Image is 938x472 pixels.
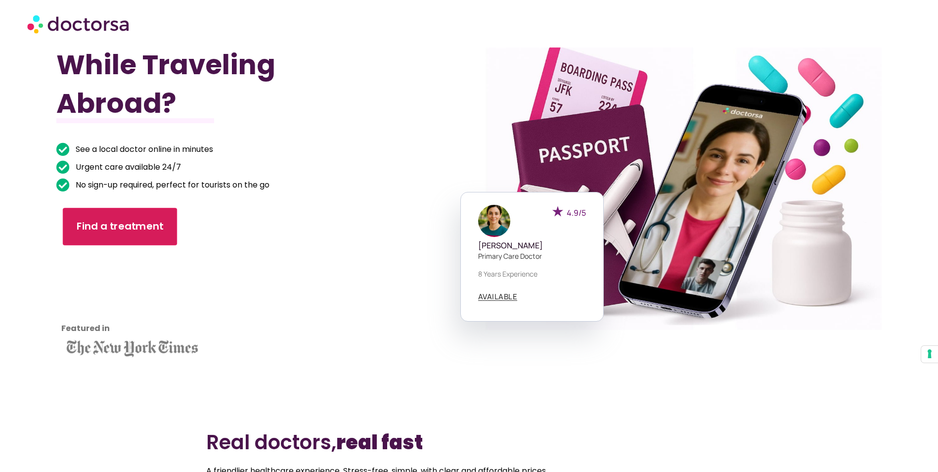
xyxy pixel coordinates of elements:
[336,428,423,456] b: real fast
[478,269,586,279] p: 8 years experience
[77,219,164,234] span: Find a treatment
[921,346,938,363] button: Your consent preferences for tracking technologies
[61,262,150,336] iframe: Customer reviews powered by Trustpilot
[73,142,213,156] span: See a local doctor online in minutes
[478,293,518,300] span: AVAILABLE
[73,178,269,192] span: No sign-up required, perfect for tourists on the go
[478,293,518,301] a: AVAILABLE
[56,7,407,123] h1: Got Sick While Traveling Abroad?
[63,208,177,245] a: Find a treatment
[478,241,586,250] h5: [PERSON_NAME]
[206,430,732,454] h2: Real doctors,
[478,251,586,261] p: Primary care doctor
[61,323,110,334] strong: Featured in
[73,160,181,174] span: Urgent care available 24/7
[567,207,586,218] span: 4.9/5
